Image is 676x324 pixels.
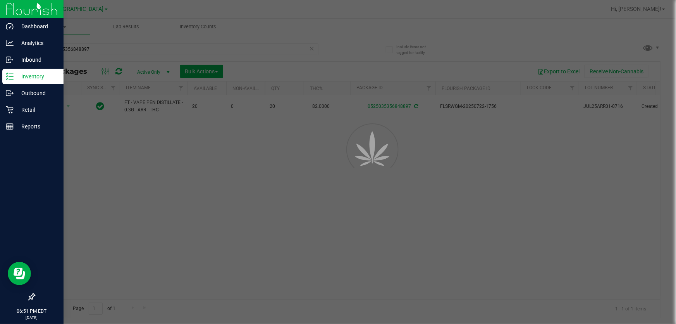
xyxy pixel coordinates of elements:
[3,308,60,315] p: 06:51 PM EDT
[14,38,60,48] p: Analytics
[6,73,14,80] inline-svg: Inventory
[6,123,14,130] inline-svg: Reports
[14,122,60,131] p: Reports
[6,106,14,114] inline-svg: Retail
[6,89,14,97] inline-svg: Outbound
[14,105,60,114] p: Retail
[6,39,14,47] inline-svg: Analytics
[6,23,14,30] inline-svg: Dashboard
[6,56,14,64] inline-svg: Inbound
[14,88,60,98] p: Outbound
[14,55,60,64] p: Inbound
[3,315,60,321] p: [DATE]
[14,22,60,31] p: Dashboard
[14,72,60,81] p: Inventory
[8,262,31,285] iframe: Resource center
